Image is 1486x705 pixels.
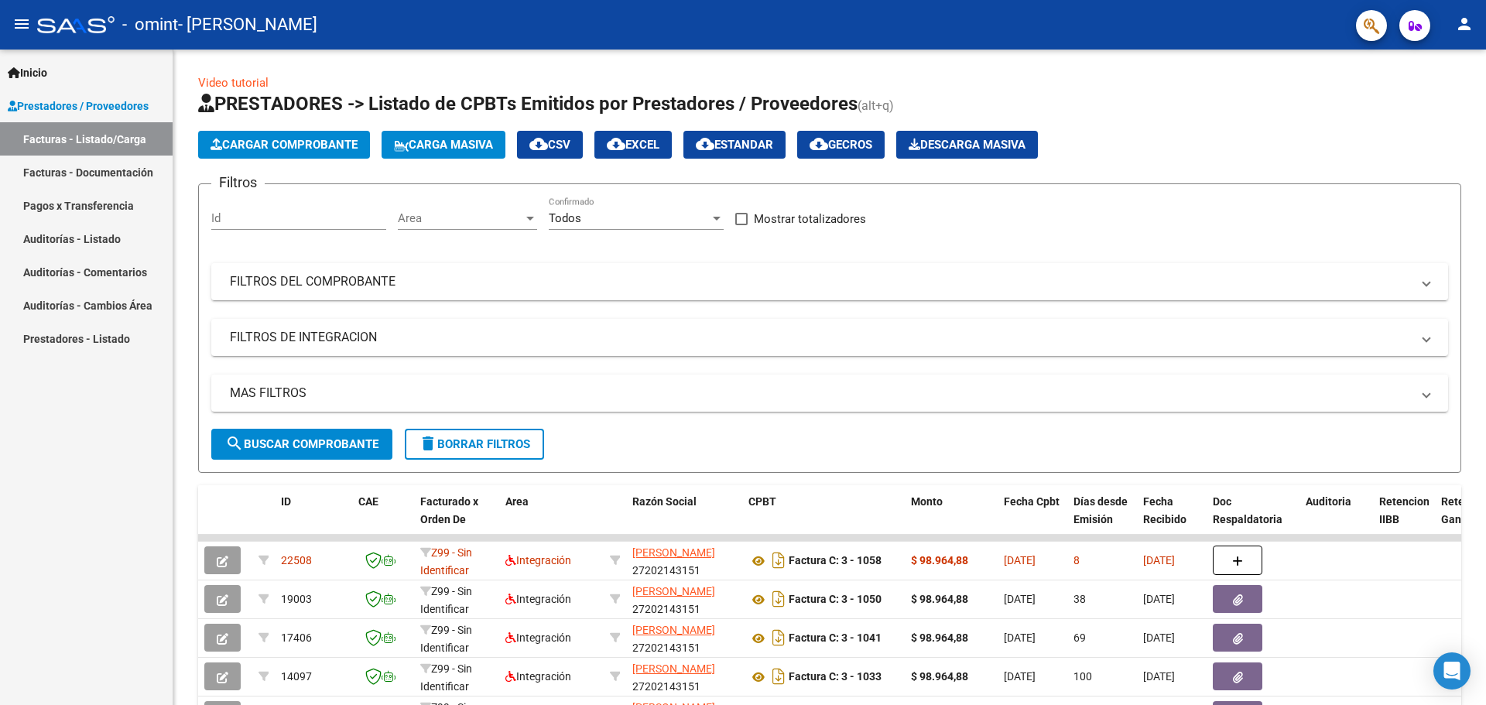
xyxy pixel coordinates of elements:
[683,131,786,159] button: Estandar
[789,555,882,567] strong: Factura C: 3 - 1058
[998,485,1067,553] datatable-header-cell: Fecha Cpbt
[8,98,149,115] span: Prestadores / Proveedores
[505,593,571,605] span: Integración
[1379,495,1430,525] span: Retencion IIBB
[275,485,352,553] datatable-header-cell: ID
[607,135,625,153] mat-icon: cloud_download
[122,8,178,42] span: - omint
[594,131,672,159] button: EXCEL
[281,593,312,605] span: 19003
[1073,593,1086,605] span: 38
[358,495,378,508] span: CAE
[1143,631,1175,644] span: [DATE]
[1373,485,1435,553] datatable-header-cell: Retencion IIBB
[211,375,1448,412] mat-expansion-panel-header: MAS FILTROS
[632,495,697,508] span: Razón Social
[797,131,885,159] button: Gecros
[1207,485,1299,553] datatable-header-cell: Doc Respaldatoria
[352,485,414,553] datatable-header-cell: CAE
[420,585,472,615] span: Z99 - Sin Identificar
[394,138,493,152] span: Carga Masiva
[281,670,312,683] span: 14097
[896,131,1038,159] button: Descarga Masiva
[632,660,736,693] div: 27202143151
[517,131,583,159] button: CSV
[529,135,548,153] mat-icon: cloud_download
[632,621,736,654] div: 27202143151
[382,131,505,159] button: Carga Masiva
[12,15,31,33] mat-icon: menu
[632,585,715,597] span: [PERSON_NAME]
[1073,670,1092,683] span: 100
[225,437,378,451] span: Buscar Comprobante
[789,632,882,645] strong: Factura C: 3 - 1041
[198,131,370,159] button: Cargar Comprobante
[1143,670,1175,683] span: [DATE]
[632,546,715,559] span: [PERSON_NAME]
[909,138,1025,152] span: Descarga Masiva
[1213,495,1282,525] span: Doc Respaldatoria
[905,485,998,553] datatable-header-cell: Monto
[1143,593,1175,605] span: [DATE]
[505,554,571,566] span: Integración
[607,138,659,152] span: EXCEL
[1433,652,1471,690] div: Open Intercom Messenger
[769,625,789,650] i: Descargar documento
[211,429,392,460] button: Buscar Comprobante
[505,495,529,508] span: Area
[505,631,571,644] span: Integración
[810,135,828,153] mat-icon: cloud_download
[420,495,478,525] span: Facturado x Orden De
[414,485,499,553] datatable-header-cell: Facturado x Orden De
[281,495,291,508] span: ID
[230,329,1411,346] mat-panel-title: FILTROS DE INTEGRACION
[911,495,943,508] span: Monto
[911,670,968,683] strong: $ 98.964,88
[1455,15,1474,33] mat-icon: person
[419,437,530,451] span: Borrar Filtros
[8,64,47,81] span: Inicio
[281,554,312,566] span: 22508
[499,485,604,553] datatable-header-cell: Area
[178,8,317,42] span: - [PERSON_NAME]
[858,98,894,113] span: (alt+q)
[789,671,882,683] strong: Factura C: 3 - 1033
[198,93,858,115] span: PRESTADORES -> Listado de CPBTs Emitidos por Prestadores / Proveedores
[505,670,571,683] span: Integración
[211,263,1448,300] mat-expansion-panel-header: FILTROS DEL COMPROBANTE
[1004,495,1060,508] span: Fecha Cpbt
[211,138,358,152] span: Cargar Comprobante
[1299,485,1373,553] datatable-header-cell: Auditoria
[211,319,1448,356] mat-expansion-panel-header: FILTROS DE INTEGRACION
[632,662,715,675] span: [PERSON_NAME]
[1306,495,1351,508] span: Auditoria
[769,548,789,573] i: Descargar documento
[810,138,872,152] span: Gecros
[230,385,1411,402] mat-panel-title: MAS FILTROS
[632,544,736,577] div: 27202143151
[769,664,789,689] i: Descargar documento
[626,485,742,553] datatable-header-cell: Razón Social
[696,138,773,152] span: Estandar
[420,662,472,693] span: Z99 - Sin Identificar
[1004,554,1036,566] span: [DATE]
[405,429,544,460] button: Borrar Filtros
[529,138,570,152] span: CSV
[1067,485,1137,553] datatable-header-cell: Días desde Emisión
[1073,554,1080,566] span: 8
[748,495,776,508] span: CPBT
[225,434,244,453] mat-icon: search
[1137,485,1207,553] datatable-header-cell: Fecha Recibido
[754,210,866,228] span: Mostrar totalizadores
[230,273,1411,290] mat-panel-title: FILTROS DEL COMPROBANTE
[398,211,523,225] span: Area
[1073,631,1086,644] span: 69
[419,434,437,453] mat-icon: delete
[911,593,968,605] strong: $ 98.964,88
[198,76,269,90] a: Video tutorial
[420,624,472,654] span: Z99 - Sin Identificar
[632,624,715,636] span: [PERSON_NAME]
[1143,495,1186,525] span: Fecha Recibido
[1143,554,1175,566] span: [DATE]
[1073,495,1128,525] span: Días desde Emisión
